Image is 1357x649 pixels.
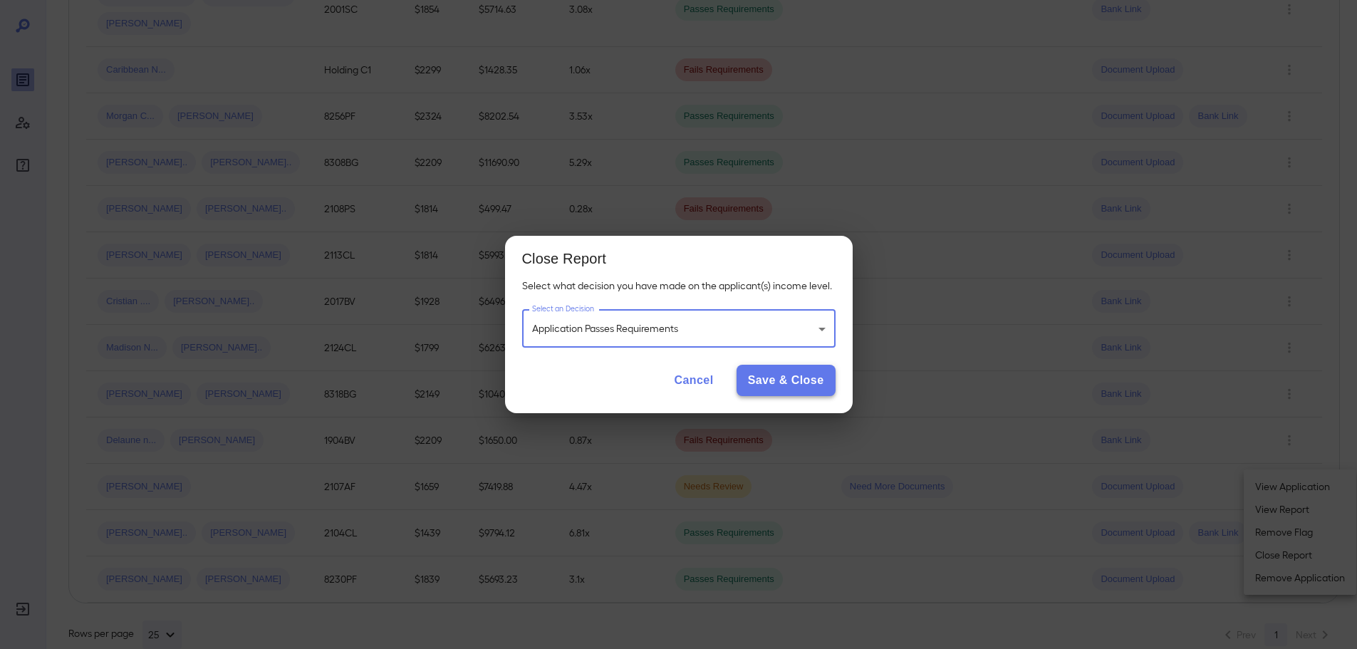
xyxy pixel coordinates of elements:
[522,279,836,293] p: Select what decision you have made on the applicant(s) income level.
[737,365,836,396] button: Save & Close
[532,303,594,314] label: Select an Decision
[522,310,836,348] div: Application Passes Requirements
[505,236,853,279] h2: Close Report
[662,365,724,396] button: Cancel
